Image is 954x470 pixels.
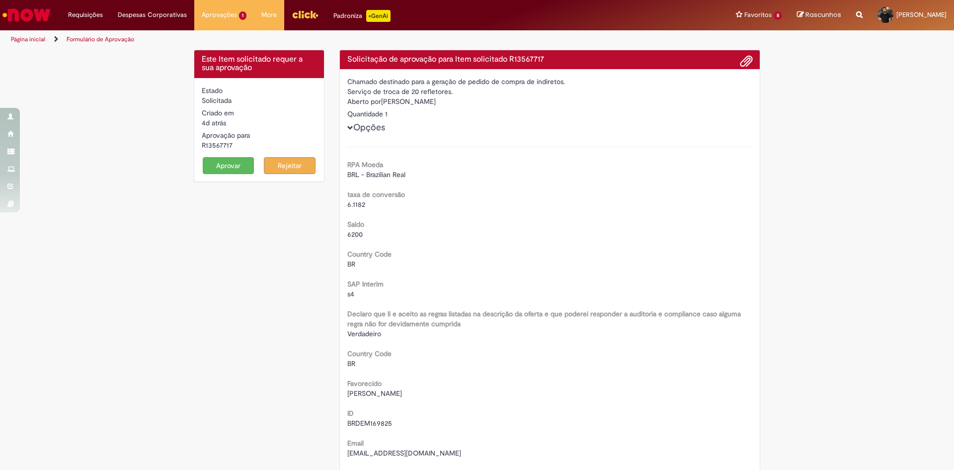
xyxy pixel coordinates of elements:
span: Aprovações [202,10,237,20]
label: Aprovação para [202,130,250,140]
span: 6.1182 [347,200,365,209]
button: Rejeitar [264,157,316,174]
span: 8 [774,11,782,20]
label: Aberto por [347,96,381,106]
span: BRL - Brazilian Real [347,170,405,179]
span: 1 [239,11,246,20]
h4: Solicitação de aprovação para Item solicitado R13567717 [347,55,753,64]
span: [EMAIL_ADDRESS][DOMAIN_NAME] [347,449,461,458]
span: Verdadeiro [347,329,381,338]
span: BRDEM169825 [347,419,392,428]
span: s4 [347,289,354,298]
img: click_logo_yellow_360x200.png [292,7,318,22]
a: Página inicial [11,35,45,43]
img: ServiceNow [1,5,52,25]
span: Favoritos [744,10,772,20]
div: R13567717 [202,140,317,150]
ul: Trilhas de página [7,30,629,49]
b: Country Code [347,250,392,259]
p: +GenAi [366,10,391,22]
div: Solicitada [202,95,317,105]
div: 25/09/2025 16:15:01 [202,118,317,128]
div: [PERSON_NAME] [347,96,753,109]
span: BR [347,359,355,368]
a: Formulário de Aprovação [67,35,134,43]
span: [PERSON_NAME] [896,10,947,19]
span: More [261,10,277,20]
div: Padroniza [333,10,391,22]
span: 4d atrás [202,118,226,127]
b: Country Code [347,349,392,358]
span: Requisições [68,10,103,20]
span: 6200 [347,230,363,239]
b: ID [347,409,354,418]
b: Favorecido [347,379,382,388]
span: [PERSON_NAME] [347,389,402,398]
label: Criado em [202,108,234,118]
b: Declaro que li e aceito as regras listadas na descrição da oferta e que poderei responder a audit... [347,309,741,328]
label: Estado [202,86,223,95]
h4: Este Item solicitado requer a sua aprovação [202,55,317,73]
div: Quantidade 1 [347,109,753,119]
div: Chamado destinado para a geração de pedido de compra de indiretos. [347,77,753,87]
b: taxa de conversão [347,190,405,199]
span: BR [347,260,355,269]
span: Rascunhos [805,10,841,19]
button: Aprovar [203,157,254,174]
b: Email [347,439,364,448]
time: 25/09/2025 16:15:01 [202,118,226,127]
b: SAP Interim [347,280,384,288]
div: Serviço de troca de 20 refletores. [347,87,753,96]
a: Rascunhos [797,10,841,20]
span: Despesas Corporativas [118,10,187,20]
b: RPA Moeda [347,160,383,169]
b: Saldo [347,220,364,229]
